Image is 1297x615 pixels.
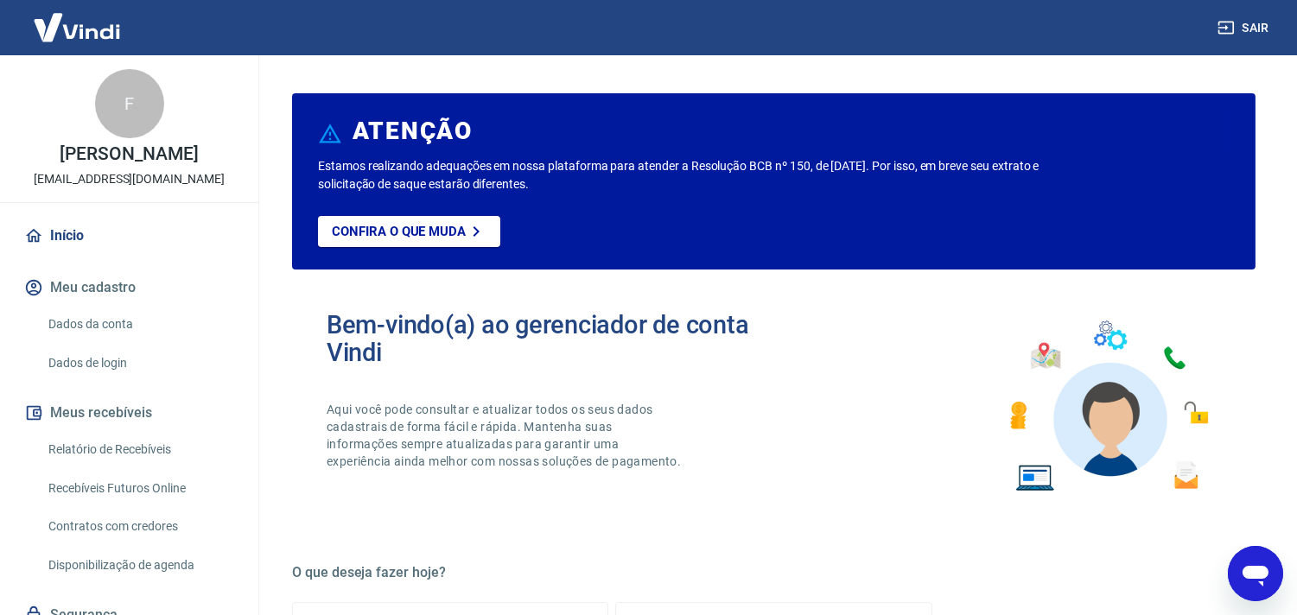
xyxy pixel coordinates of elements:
[95,69,164,138] div: F
[21,1,133,54] img: Vindi
[41,307,238,342] a: Dados da conta
[60,145,198,163] p: [PERSON_NAME]
[327,311,774,366] h2: Bem-vindo(a) ao gerenciador de conta Vindi
[41,548,238,583] a: Disponibilização de agenda
[332,224,466,239] p: Confira o que muda
[318,157,1047,193] p: Estamos realizando adequações em nossa plataforma para atender a Resolução BCB nº 150, de [DATE]....
[292,564,1256,581] h5: O que deseja fazer hoje?
[1228,546,1283,601] iframe: Botão para abrir a janela de mensagens
[41,346,238,381] a: Dados de login
[318,216,500,247] a: Confira o que muda
[21,269,238,307] button: Meu cadastro
[21,394,238,432] button: Meus recebíveis
[327,401,684,470] p: Aqui você pode consultar e atualizar todos os seus dados cadastrais de forma fácil e rápida. Mant...
[41,509,238,544] a: Contratos com credores
[1214,12,1276,44] button: Sair
[21,217,238,255] a: Início
[34,170,225,188] p: [EMAIL_ADDRESS][DOMAIN_NAME]
[41,471,238,506] a: Recebíveis Futuros Online
[41,432,238,467] a: Relatório de Recebíveis
[353,123,473,140] h6: ATENÇÃO
[995,311,1221,502] img: Imagem de um avatar masculino com diversos icones exemplificando as funcionalidades do gerenciado...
